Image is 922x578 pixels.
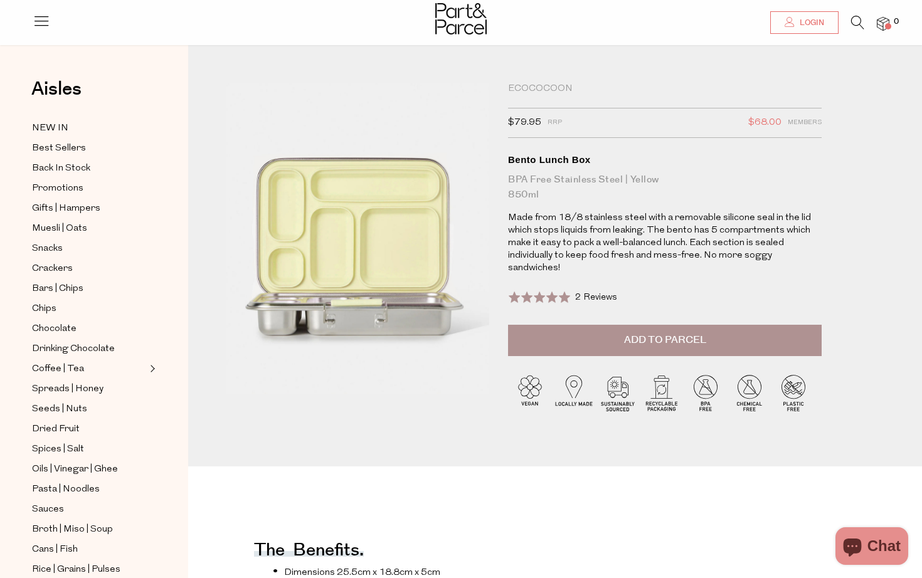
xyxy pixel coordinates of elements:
[32,341,146,357] a: Drinking Chocolate
[596,370,640,414] img: P_P-ICONS-Live_Bec_V11_Sustainable_Sourced.svg
[877,17,889,30] a: 0
[32,381,146,397] a: Spreads | Honey
[32,181,83,196] span: Promotions
[32,482,100,497] span: Pasta | Noodles
[770,11,839,34] a: Login
[624,333,706,347] span: Add to Parcel
[548,115,562,131] span: RRP
[32,261,146,276] a: Crackers
[32,422,80,437] span: Dried Fruit
[32,302,56,317] span: Chips
[32,562,146,577] a: Rice | Grains | Pulses
[508,154,822,166] div: Bento Lunch Box
[147,361,156,376] button: Expand/Collapse Coffee | Tea
[32,502,146,517] a: Sauces
[32,522,113,537] span: Broth | Miso | Soup
[640,370,684,414] img: P_P-ICONS-Live_Bec_V11_Recyclable_Packaging.svg
[552,370,596,414] img: P_P-ICONS-Live_Bec_V11_Locally_Made_2.svg
[31,75,82,103] span: Aisles
[32,481,146,497] a: Pasta | Noodles
[32,562,120,577] span: Rice | Grains | Pulses
[32,221,87,236] span: Muesli | Oats
[32,321,146,337] a: Chocolate
[31,80,82,111] a: Aisles
[748,115,782,131] span: $68.00
[508,83,822,95] div: Ecococoon
[32,121,68,136] span: NEW IN
[508,212,822,275] p: Made from 18/8 stainless steel with a removable silicone seal in the lid which stops liquids from...
[32,382,103,397] span: Spreads | Honey
[32,140,146,156] a: Best Sellers
[32,502,64,517] span: Sauces
[32,181,146,196] a: Promotions
[32,261,73,276] span: Crackers
[32,402,87,417] span: Seeds | Nuts
[32,201,100,216] span: Gifts | Hampers
[508,325,822,356] button: Add to Parcel
[32,160,146,176] a: Back In Stock
[32,221,146,236] a: Muesli | Oats
[508,370,552,414] img: P_P-ICONS-Live_Bec_V11_Vegan.svg
[728,370,771,414] img: P_P-ICONS-Live_Bec_V11_Chemical_Free.svg
[684,370,728,414] img: P_P-ICONS-Live_Bec_V11_BPA_Free.svg
[32,362,84,377] span: Coffee | Tea
[32,201,146,216] a: Gifts | Hampers
[32,461,146,477] a: Oils | Vinegar | Ghee
[32,141,86,156] span: Best Sellers
[32,120,146,136] a: NEW IN
[32,542,146,557] a: Cans | Fish
[788,115,822,131] span: Members
[32,301,146,317] a: Chips
[32,281,146,297] a: Bars | Chips
[32,322,77,337] span: Chocolate
[32,522,146,537] a: Broth | Miso | Soup
[32,161,90,176] span: Back In Stock
[32,421,146,437] a: Dried Fruit
[32,442,84,457] span: Spices | Salt
[273,565,692,578] li: Dimensions 25.5cm x 18.8cm x 5cm
[32,361,146,377] a: Coffee | Tea
[32,241,146,256] a: Snacks
[32,281,83,297] span: Bars | Chips
[508,115,541,131] span: $79.95
[32,401,146,417] a: Seeds | Nuts
[575,293,617,302] span: 2 Reviews
[508,172,822,202] div: BPA Free Stainless Steel | Yellow 850ml
[32,342,115,357] span: Drinking Chocolate
[435,3,487,34] img: Part&Parcel
[771,370,815,414] img: P_P-ICONS-Live_Bec_V11_Plastic_Free.svg
[254,548,364,557] h4: The benefits.
[797,18,824,28] span: Login
[891,16,902,28] span: 0
[832,527,912,568] inbox-online-store-chat: Shopify online store chat
[32,241,63,256] span: Snacks
[32,441,146,457] a: Spices | Salt
[32,542,78,557] span: Cans | Fish
[32,462,118,477] span: Oils | Vinegar | Ghee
